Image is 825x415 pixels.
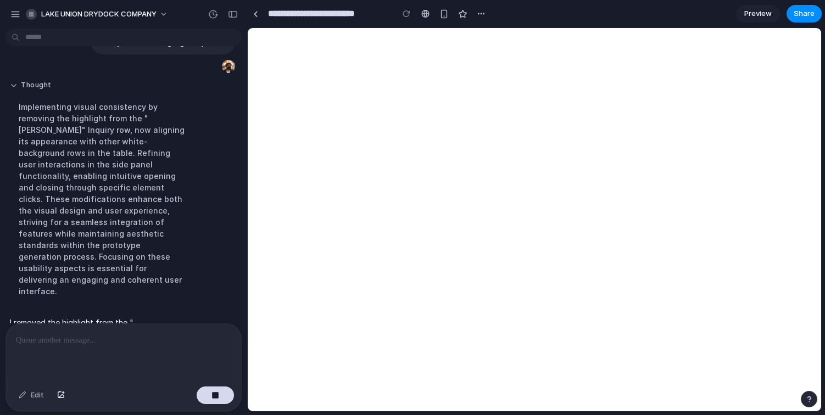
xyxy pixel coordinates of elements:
button: LAKE UNION DRYDOCK COMPANY [21,5,174,23]
span: Preview [744,8,772,19]
div: Implementing visual consistency by removing the highlight from the "[PERSON_NAME]" Inquiry row, n... [10,94,193,304]
a: Preview [736,5,780,23]
p: I removed the highlight from the "[PERSON_NAME]" Inquiry row so it now appears with the same styl... [10,317,193,363]
span: Share [794,8,815,19]
button: Share [787,5,822,23]
span: LAKE UNION DRYDOCK COMPANY [41,9,157,20]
